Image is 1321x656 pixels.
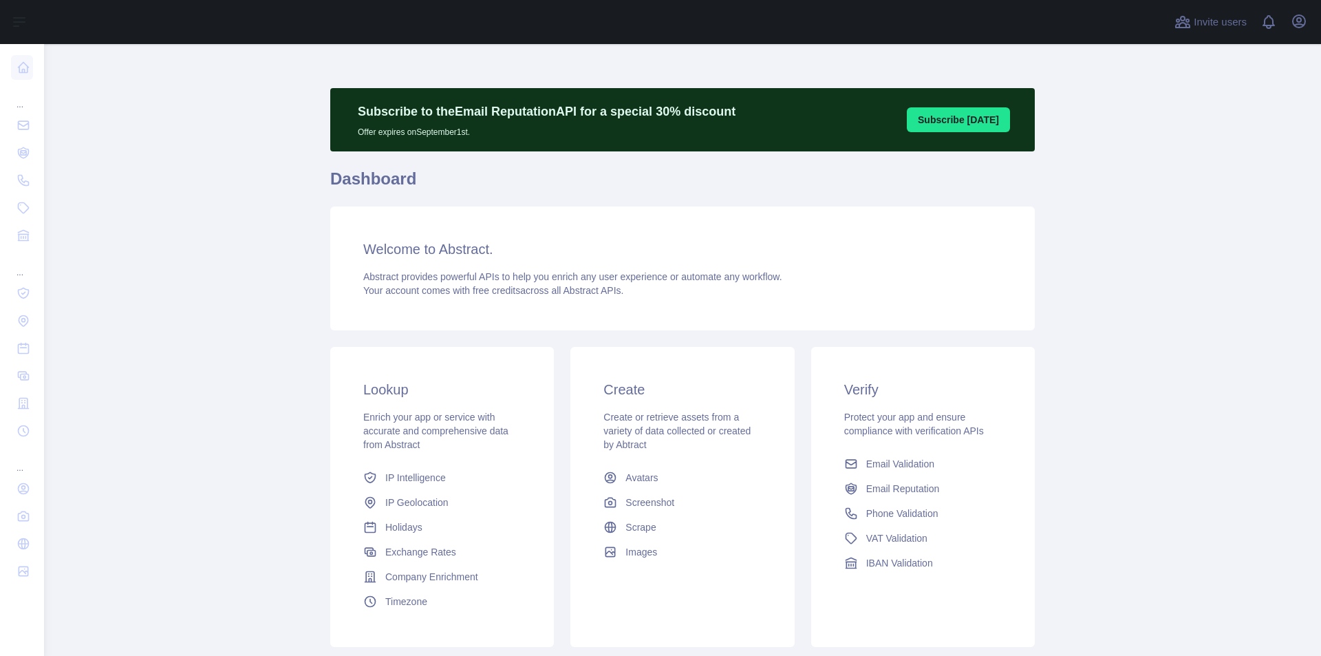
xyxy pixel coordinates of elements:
a: VAT Validation [839,526,1007,551]
span: Email Reputation [866,482,940,496]
h3: Welcome to Abstract. [363,240,1002,259]
span: Company Enrichment [385,570,478,584]
a: Holidays [358,515,526,540]
span: Protect your app and ensure compliance with verification APIs [844,412,984,436]
div: ... [11,446,33,474]
div: ... [11,251,33,278]
a: IP Geolocation [358,490,526,515]
a: Exchange Rates [358,540,526,564]
a: Email Reputation [839,476,1007,501]
a: Images [598,540,766,564]
span: Email Validation [866,457,934,471]
h1: Dashboard [330,168,1035,201]
a: IBAN Validation [839,551,1007,575]
a: Scrape [598,515,766,540]
span: Timezone [385,595,427,609]
span: Phone Validation [866,507,938,520]
span: Holidays [385,520,422,534]
span: Screenshot [625,496,674,509]
span: Exchange Rates [385,545,456,559]
span: VAT Validation [866,531,927,545]
p: Subscribe to the Email Reputation API for a special 30 % discount [358,102,735,121]
span: Images [625,545,657,559]
span: Enrich your app or service with accurate and comprehensive data from Abstract [363,412,508,450]
a: Company Enrichment [358,564,526,589]
span: free credits [473,285,520,296]
div: ... [11,83,33,110]
span: Abstract provides powerful APIs to help you enrich any user experience or automate any workflow. [363,271,782,282]
h3: Create [603,380,761,399]
a: Timezone [358,589,526,614]
span: IBAN Validation [866,556,933,570]
span: Scrape [625,520,656,534]
button: Invite users [1172,11,1249,33]
span: IP Geolocation [385,496,449,509]
h3: Lookup [363,380,521,399]
span: Invite users [1194,14,1247,30]
span: Create or retrieve assets from a variety of data collected or created by Abtract [603,412,751,450]
span: IP Intelligence [385,471,446,485]
span: Avatars [625,471,658,485]
button: Subscribe [DATE] [907,107,1010,132]
a: IP Intelligence [358,465,526,490]
a: Avatars [598,465,766,490]
span: Your account comes with across all Abstract APIs. [363,285,623,296]
a: Screenshot [598,490,766,515]
a: Email Validation [839,452,1007,476]
h3: Verify [844,380,1002,399]
a: Phone Validation [839,501,1007,526]
p: Offer expires on September 1st. [358,121,735,138]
